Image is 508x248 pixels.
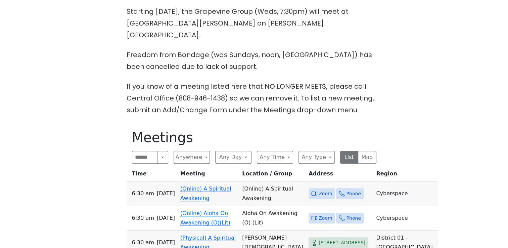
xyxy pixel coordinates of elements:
a: (Online) Aloha On Awakening (O)(Lit) [180,210,230,226]
button: List [340,151,359,164]
span: [DATE] [157,238,175,247]
th: Address [306,169,373,181]
button: Map [358,151,376,164]
th: Meeting [178,169,239,181]
span: 6:30 AM [132,189,154,198]
input: Search [132,151,158,164]
h1: Meetings [132,129,376,146]
span: [DATE] [157,189,175,198]
span: 6:30 AM [132,238,154,247]
button: Any Day [215,151,251,164]
p: Starting [DATE], the Grapevine Group (Weds, 7:30pm) will meet at [GEOGRAPHIC_DATA][PERSON_NAME] o... [127,6,382,41]
span: Zoom [319,190,332,198]
span: Phone [346,190,361,198]
td: Cyberspace [373,181,438,206]
button: Any Type [298,151,335,164]
span: Phone [346,214,361,222]
p: Freedom from Bondage (was Sundays, noon, [GEOGRAPHIC_DATA]) has been cancelled due to lack of sup... [127,49,382,73]
span: [DATE] [157,213,175,223]
span: 6:30 AM [132,213,154,223]
button: Any Time [257,151,293,164]
th: Region [373,169,438,181]
td: (Online) A Spiritual Awakening [239,181,306,206]
th: Time [127,169,178,181]
a: (Online) A Spiritual Awakening [180,185,231,201]
span: Zoom [319,214,332,222]
span: [STREET_ADDRESS] [319,239,365,247]
button: Anywhere [174,151,210,164]
td: Aloha On Awakening (O) (Lit) [239,206,306,231]
button: Search [157,151,168,164]
p: If you know of a meeting listed here that NO LONGER MEETS, please call Central Office (808-946-14... [127,81,382,116]
th: Location / Group [239,169,306,181]
td: Cyberspace [373,206,438,231]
